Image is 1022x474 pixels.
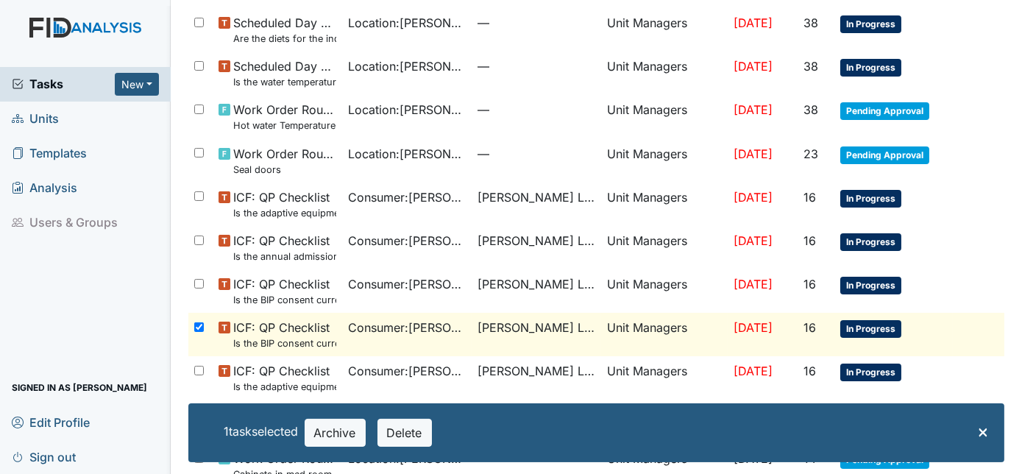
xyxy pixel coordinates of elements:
span: — [478,57,595,75]
span: Consumer : [PERSON_NAME], Shekeyra [348,188,466,206]
td: Unit Managers [601,313,728,356]
span: Pending Approval [840,146,929,164]
td: Unit Managers [601,52,728,95]
button: Delete [377,419,432,447]
span: Edit Profile [12,411,90,434]
span: 23 [803,146,818,161]
span: In Progress [840,364,901,381]
span: Sign out [12,445,76,468]
span: Consumer : [PERSON_NAME], Shekeyra [348,232,466,250]
span: Location : [PERSON_NAME] [348,57,466,75]
span: ICF: QP Checklist Is the annual admission agreement current? (document the date in the comment se... [233,232,336,263]
button: New [115,73,159,96]
span: In Progress [840,233,901,251]
span: [DATE] [734,277,773,291]
span: Consumer : [PERSON_NAME], Shekeyra [348,275,466,293]
span: [DATE] [734,102,773,117]
span: ICF: QP Checklist Is the adaptive equipment consent current? (document the date in the comment se... [233,362,336,394]
span: 16 [803,190,816,205]
td: Unit Managers [601,183,728,226]
td: Unit Managers [601,139,728,183]
span: 16 [803,277,816,291]
span: [PERSON_NAME] Loop [478,362,595,380]
span: Location : [PERSON_NAME] [348,14,466,32]
span: 38 [803,59,818,74]
span: Consumer : [PERSON_NAME] [348,362,466,380]
td: Unit Managers [601,356,728,400]
small: Is the adaptive equipment consent current? (document the date in the comment section) [233,206,336,220]
span: 16 [803,320,816,335]
small: Is the water temperature at the kitchen sink between 100 to 110 degrees? [233,75,336,89]
span: ICF: QP Checklist Is the BIP consent current? (document the date, BIP number in the comment section) [233,319,336,350]
span: In Progress [840,59,901,77]
span: 38 [803,102,818,117]
span: [DATE] [734,59,773,74]
button: Archive [305,419,366,447]
span: 38 [803,15,818,30]
span: In Progress [840,190,901,208]
span: In Progress [840,320,901,338]
span: [DATE] [734,451,773,466]
small: Is the annual admission agreement current? (document the date in the comment section) [233,250,336,263]
span: ICF: QP Checklist Is the BIP consent current? (document the date, BIP number in the comment section) [233,275,336,307]
span: [DATE] [734,190,773,205]
td: Unit Managers [601,269,728,313]
span: Work Order Routine Hot water Temperature low [233,101,336,132]
span: Templates [12,142,87,165]
span: [DATE] [734,364,773,378]
a: Tasks [12,75,115,93]
span: Work Order Routine Seal doors [233,145,336,177]
td: Unit Managers [601,95,728,138]
span: [PERSON_NAME] Loop [478,275,595,293]
span: [DATE] [734,146,773,161]
span: Location : [PERSON_NAME] [348,101,466,118]
span: Consumer : [PERSON_NAME] [348,319,466,336]
small: Is the BIP consent current? (document the date, BIP number in the comment section) [233,293,336,307]
small: Is the adaptive equipment consent current? (document the date in the comment section) [233,380,336,394]
span: 16 [803,233,816,248]
td: Unit Managers [601,8,728,52]
span: Signed in as [PERSON_NAME] [12,376,147,399]
span: 14 [803,451,816,466]
span: 1 task selected [224,424,299,439]
span: — [478,14,595,32]
span: [DATE] [734,15,773,30]
span: [PERSON_NAME] Loop [478,232,595,250]
td: Unit Managers [601,226,728,269]
span: Scheduled Day Program Inspection Are the diets for the individuals (with initials) posted in the ... [233,14,336,46]
span: In Progress [840,15,901,33]
small: Seal doors [233,163,336,177]
span: Scheduled Day Program Inspection Is the water temperature at the kitchen sink between 100 to 110 ... [233,57,336,89]
small: Is the BIP consent current? (document the date, BIP number in the comment section) [233,336,336,350]
span: [DATE] [734,320,773,335]
span: Units [12,107,59,130]
span: Analysis [12,177,77,199]
small: Are the diets for the individuals (with initials) posted in the dining area? [233,32,336,46]
span: Location : [PERSON_NAME] Loop [348,145,466,163]
span: × [977,420,989,442]
span: — [478,145,595,163]
span: In Progress [840,277,901,294]
td: Unit Managers [601,400,728,444]
small: Hot water Temperature low [233,118,336,132]
span: [PERSON_NAME] Loop [478,319,595,336]
span: ICF: QP Checklist Is the adaptive equipment consent current? (document the date in the comment se... [233,188,336,220]
span: [PERSON_NAME] Loop [478,188,595,206]
span: 16 [803,364,816,378]
span: [DATE] [734,233,773,248]
span: Pending Approval [840,102,929,120]
span: — [478,101,595,118]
